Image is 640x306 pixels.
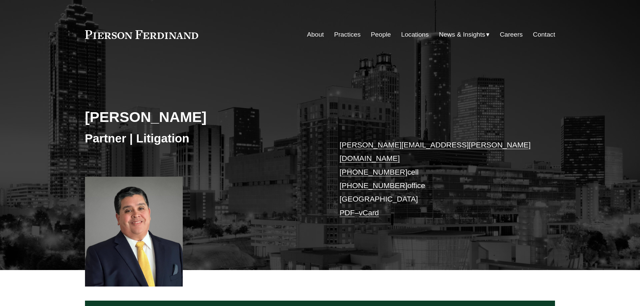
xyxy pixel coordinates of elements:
a: PDF [340,209,355,217]
a: Careers [500,28,523,41]
h2: [PERSON_NAME] [85,108,320,126]
a: Locations [401,28,429,41]
a: Practices [334,28,360,41]
a: People [371,28,391,41]
a: vCard [359,209,379,217]
span: News & Insights [439,29,485,41]
a: [PHONE_NUMBER] [340,168,408,176]
a: folder dropdown [439,28,490,41]
a: [PHONE_NUMBER] [340,181,408,190]
a: Contact [533,28,555,41]
a: About [307,28,324,41]
h3: Partner | Litigation [85,131,320,146]
p: cell office [GEOGRAPHIC_DATA] – [340,138,536,220]
a: [PERSON_NAME][EMAIL_ADDRESS][PERSON_NAME][DOMAIN_NAME] [340,141,531,163]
